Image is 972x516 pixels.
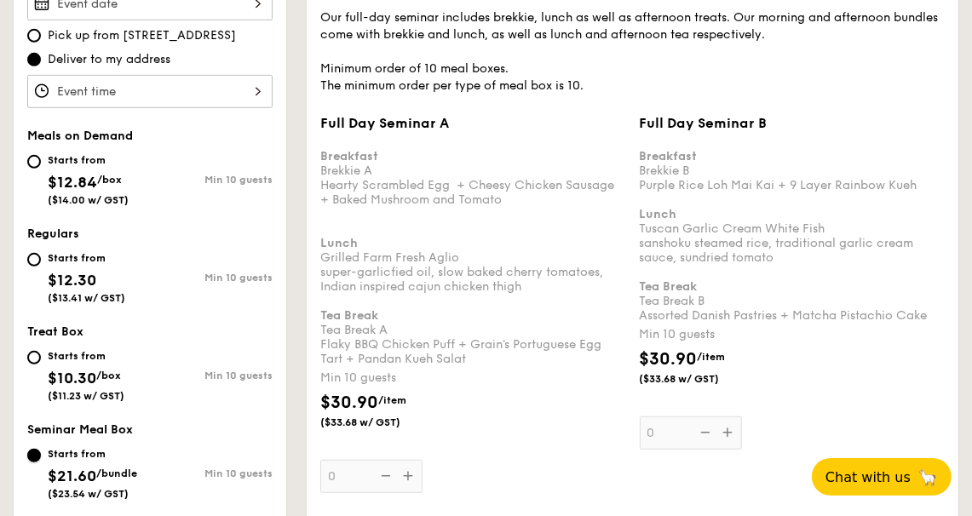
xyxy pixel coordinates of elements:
[48,194,129,206] span: ($14.00 w/ GST)
[48,173,97,192] span: $12.84
[640,349,698,370] span: $30.90
[640,149,698,163] b: Breakfast
[640,207,677,221] b: Lunch
[825,469,911,485] span: Chat with us
[640,115,768,131] span: Full Day Seminar B
[48,292,125,304] span: ($13.41 w/ GST)
[150,174,273,186] div: Min 10 guests
[48,153,129,167] div: Starts from
[320,149,378,163] b: Breakfast
[27,53,41,66] input: Deliver to my address
[320,370,626,387] div: Min 10 guests
[27,29,41,43] input: Pick up from [STREET_ADDRESS]
[150,272,273,284] div: Min 10 guests
[48,488,129,500] span: ($23.54 w/ GST)
[27,449,41,462] input: Starts from$21.60/bundle($23.54 w/ GST)Min 10 guests
[150,370,273,381] div: Min 10 guests
[640,372,754,386] span: ($33.68 w/ GST)
[96,467,137,479] span: /bundle
[48,447,137,461] div: Starts from
[320,308,378,323] b: Tea Break
[27,324,83,339] span: Treat Box
[27,351,41,364] input: Starts from$10.30/box($11.23 w/ GST)Min 10 guests
[27,129,133,143] span: Meals on Demand
[96,370,121,381] span: /box
[48,251,125,265] div: Starts from
[48,27,236,44] span: Pick up from [STREET_ADDRESS]
[97,174,122,186] span: /box
[27,226,79,241] span: Regulars
[812,458,952,496] button: Chat with us🦙
[640,279,698,294] b: Tea Break
[27,253,41,267] input: Starts from$12.30($13.41 w/ GST)Min 10 guests
[378,394,406,406] span: /item
[48,271,96,290] span: $12.30
[640,135,946,323] div: Brekkie B Purple Rice Loh Mai Kai + 9 Layer Rainbow Kueh Tuscan Garlic Cream White Fish sanshoku ...
[27,422,133,437] span: Seminar Meal Box
[27,75,273,108] input: Event time
[320,135,626,366] div: Brekkie A Hearty Scrambled Egg + Cheesy Chicken Sausage + Baked Mushroom and Tomato Grilled Farm ...
[698,351,726,363] span: /item
[320,416,434,429] span: ($33.68 w/ GST)
[48,349,124,363] div: Starts from
[917,467,938,487] span: 🦙
[27,155,41,169] input: Starts from$12.84/box($14.00 w/ GST)Min 10 guests
[48,51,170,68] span: Deliver to my address
[320,236,358,250] b: Lunch
[150,467,273,479] div: Min 10 guests
[640,326,946,343] div: Min 10 guests
[48,369,96,387] span: $10.30
[320,393,378,413] span: $30.90
[48,390,124,402] span: ($11.23 w/ GST)
[48,467,96,485] span: $21.60
[320,115,449,131] span: Full Day Seminar A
